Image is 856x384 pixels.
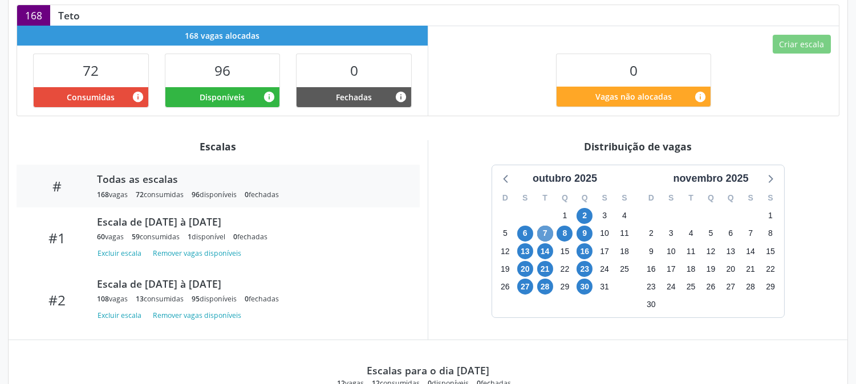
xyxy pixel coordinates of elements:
span: 59 [132,232,140,242]
div: Q [555,189,575,207]
span: segunda-feira, 27 de outubro de 2025 [517,279,533,295]
span: domingo, 23 de novembro de 2025 [643,279,659,295]
span: 0 [233,232,237,242]
div: consumidas [132,232,180,242]
span: domingo, 19 de outubro de 2025 [497,261,513,277]
div: # [25,178,89,194]
span: 72 [136,190,144,199]
span: Disponíveis [200,91,245,103]
i: Vagas alocadas e sem marcações associadas que tiveram sua disponibilidade fechada [395,91,407,103]
span: Fechadas [336,91,372,103]
span: quinta-feira, 6 de novembro de 2025 [723,226,739,242]
button: Excluir escala [97,246,146,261]
span: domingo, 9 de novembro de 2025 [643,243,659,259]
span: sexta-feira, 31 de outubro de 2025 [597,279,612,295]
span: sexta-feira, 28 de novembro de 2025 [743,279,758,295]
span: 0 [245,294,249,304]
span: domingo, 26 de outubro de 2025 [497,279,513,295]
span: domingo, 16 de novembro de 2025 [643,261,659,277]
span: 168 [97,190,109,199]
div: Q [701,189,721,207]
span: domingo, 12 de outubro de 2025 [497,243,513,259]
span: sábado, 11 de outubro de 2025 [616,226,632,242]
span: sábado, 1 de novembro de 2025 [762,208,778,224]
span: 72 [83,61,99,80]
span: sábado, 8 de novembro de 2025 [762,226,778,242]
div: fechadas [233,232,267,242]
span: segunda-feira, 3 de novembro de 2025 [663,226,679,242]
div: Escala de [DATE] à [DATE] [97,277,404,290]
span: 95 [192,294,200,304]
span: segunda-feira, 13 de outubro de 2025 [517,243,533,259]
span: terça-feira, 11 de novembro de 2025 [683,243,699,259]
span: sexta-feira, 21 de novembro de 2025 [743,261,758,277]
span: quinta-feira, 30 de outubro de 2025 [577,279,593,295]
i: Quantidade de vagas restantes do teto de vagas [694,91,707,103]
div: S [741,189,761,207]
span: quinta-feira, 27 de novembro de 2025 [723,279,739,295]
span: segunda-feira, 20 de outubro de 2025 [517,261,533,277]
span: quarta-feira, 19 de novembro de 2025 [703,261,719,277]
div: Distribuição de vagas [436,140,839,153]
span: sábado, 25 de outubro de 2025 [616,261,632,277]
span: sábado, 18 de outubro de 2025 [616,243,632,259]
span: quinta-feira, 23 de outubro de 2025 [577,261,593,277]
div: T [681,189,701,207]
div: S [615,189,635,207]
div: disponíveis [192,294,237,304]
span: terça-feira, 4 de novembro de 2025 [683,226,699,242]
div: consumidas [136,190,184,199]
span: domingo, 30 de novembro de 2025 [643,297,659,313]
div: Escalas [17,140,420,153]
span: 108 [97,294,109,304]
span: terça-feira, 7 de outubro de 2025 [537,226,553,242]
span: sábado, 4 de outubro de 2025 [616,208,632,224]
i: Vagas alocadas que possuem marcações associadas [132,91,144,103]
div: outubro 2025 [528,171,602,186]
span: quinta-feira, 9 de outubro de 2025 [577,226,593,242]
div: Escala de [DATE] à [DATE] [97,215,404,228]
span: quarta-feira, 1 de outubro de 2025 [557,208,573,224]
div: disponível [188,232,225,242]
span: sábado, 15 de novembro de 2025 [762,243,778,259]
span: segunda-feira, 6 de outubro de 2025 [517,226,533,242]
span: terça-feira, 28 de outubro de 2025 [537,279,553,295]
span: 96 [214,61,230,80]
div: vagas [97,190,128,199]
span: 96 [192,190,200,199]
span: sábado, 29 de novembro de 2025 [762,279,778,295]
span: sexta-feira, 10 de outubro de 2025 [597,226,612,242]
i: Vagas alocadas e sem marcações associadas [263,91,275,103]
span: 0 [630,61,638,80]
button: Criar escala [773,35,831,54]
span: segunda-feira, 24 de novembro de 2025 [663,279,679,295]
span: quinta-feira, 13 de novembro de 2025 [723,243,739,259]
div: Q [575,189,595,207]
div: S [515,189,535,207]
span: domingo, 2 de novembro de 2025 [643,226,659,242]
span: 0 [245,190,249,199]
span: quarta-feira, 26 de novembro de 2025 [703,279,719,295]
span: terça-feira, 18 de novembro de 2025 [683,261,699,277]
div: fechadas [245,294,279,304]
div: S [761,189,781,207]
div: T [535,189,555,207]
div: #1 [25,230,89,246]
span: sexta-feira, 3 de outubro de 2025 [597,208,612,224]
span: segunda-feira, 10 de novembro de 2025 [663,243,679,259]
span: segunda-feira, 17 de novembro de 2025 [663,261,679,277]
span: quarta-feira, 29 de outubro de 2025 [557,279,573,295]
div: Todas as escalas [97,173,404,185]
span: quinta-feira, 20 de novembro de 2025 [723,261,739,277]
div: Teto [50,9,88,22]
span: quarta-feira, 12 de novembro de 2025 [703,243,719,259]
span: sábado, 22 de novembro de 2025 [762,261,778,277]
span: quarta-feira, 5 de novembro de 2025 [703,226,719,242]
span: quinta-feira, 16 de outubro de 2025 [577,243,593,259]
span: terça-feira, 14 de outubro de 2025 [537,243,553,259]
button: Remover vagas disponíveis [148,246,246,261]
span: quarta-feira, 15 de outubro de 2025 [557,243,573,259]
div: S [595,189,615,207]
div: D [496,189,516,207]
span: 1 [188,232,192,242]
